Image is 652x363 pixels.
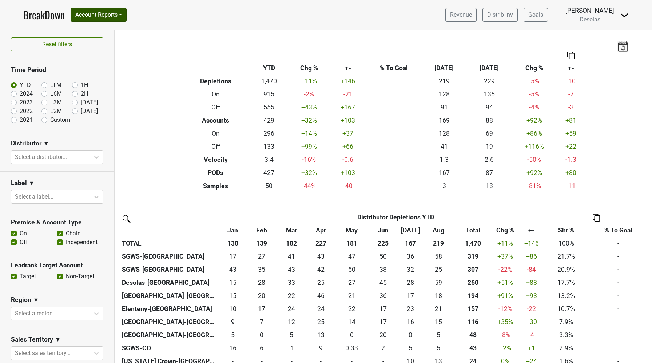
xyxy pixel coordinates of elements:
div: 32 [400,265,421,274]
td: 169 [422,114,467,127]
h3: Region [11,296,31,304]
td: 38 [369,263,398,276]
td: -7 [557,88,585,101]
th: Jun: activate to sort column ascending [369,224,398,237]
div: 307 [456,265,490,274]
span: ▼ [33,296,39,304]
td: 36.333 [398,250,423,263]
div: +93 [521,291,542,300]
th: Aug: activate to sort column ascending [423,224,454,237]
th: 182 [276,237,307,250]
label: 2H [81,89,88,98]
div: 28 [400,278,421,287]
td: 88 [467,114,512,127]
td: 15.002 [218,276,247,289]
th: 1,470 [454,237,492,250]
td: 40.667 [276,250,307,263]
h3: Distributor [11,140,41,147]
td: -16 % [288,153,330,166]
div: 15 [220,278,246,287]
td: +37 % [492,250,519,263]
div: 7 [249,317,275,327]
label: [DATE] [81,107,98,116]
td: 28.336 [398,276,423,289]
td: 16.5 [247,302,276,315]
label: Chain [66,229,81,238]
td: - [588,263,649,276]
td: -2 % [288,88,330,101]
td: 15.85 [398,315,423,328]
td: 20.9% [544,263,588,276]
td: - [588,276,649,289]
div: 17 [400,291,421,300]
td: +116 % [512,140,557,153]
td: -5 % [512,75,557,88]
td: 47.167 [335,250,368,263]
th: +-: activate to sort column ascending [519,224,544,237]
th: [GEOGRAPHIC_DATA]-[GEOGRAPHIC_DATA] [120,289,218,302]
div: 43 [220,265,246,274]
div: 116 [456,317,490,327]
td: 429 [250,114,288,127]
th: 306.664 [454,263,492,276]
td: 229 [467,75,512,88]
td: 12.18 [276,315,307,328]
td: 15 [218,289,247,302]
div: 194 [456,291,490,300]
label: [DATE] [81,98,98,107]
div: +30 [521,317,542,327]
td: 20 [247,289,276,302]
a: BreakDown [23,7,65,23]
td: 24 [276,302,307,315]
img: Copy to clipboard [593,214,600,222]
td: 50 [369,250,398,263]
td: 87 [467,166,512,179]
div: 42 [309,265,333,274]
label: Independent [66,238,98,247]
a: Revenue [445,8,477,22]
th: May: activate to sort column ascending [335,224,368,237]
div: 17 [249,304,275,314]
th: Chg %: activate to sort column ascending [492,224,519,237]
th: +- [557,61,585,75]
button: Account Reports [71,8,127,22]
th: [DATE] [467,61,512,75]
div: 24 [309,304,333,314]
div: 47 [337,252,366,261]
th: YTD [250,61,288,75]
th: Chg % [512,61,557,75]
span: +146 [524,240,539,247]
td: 43.166 [276,263,307,276]
label: L6M [50,89,62,98]
td: +91 % [492,289,519,302]
td: 34.672 [247,263,276,276]
th: PODs [182,166,250,179]
td: 25.18 [307,315,335,328]
label: LTM [50,81,61,89]
td: +81 [557,114,585,127]
div: 27 [337,278,366,287]
td: +103 [330,166,366,179]
td: -44 % [288,179,330,192]
td: 21 [423,302,454,315]
td: 915 [250,88,288,101]
td: 17 [218,250,247,263]
td: 6.84 [247,315,276,328]
td: 13 [307,328,335,342]
td: 17.01 [369,315,398,328]
div: +88 [521,278,542,287]
h3: Label [11,179,27,187]
div: 28 [249,278,275,287]
label: 2021 [20,116,33,124]
th: Desolas-[GEOGRAPHIC_DATA] [120,276,218,289]
td: +35 % [492,315,519,328]
th: Off [182,101,250,114]
th: &nbsp;: activate to sort column ascending [120,224,218,237]
td: 219 [422,75,467,88]
td: 41.834 [307,263,335,276]
td: 9.33 [218,315,247,328]
td: 46 [307,289,335,302]
th: 259.525 [454,276,492,289]
img: Dropdown Menu [620,11,629,20]
th: 181 [335,237,368,250]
